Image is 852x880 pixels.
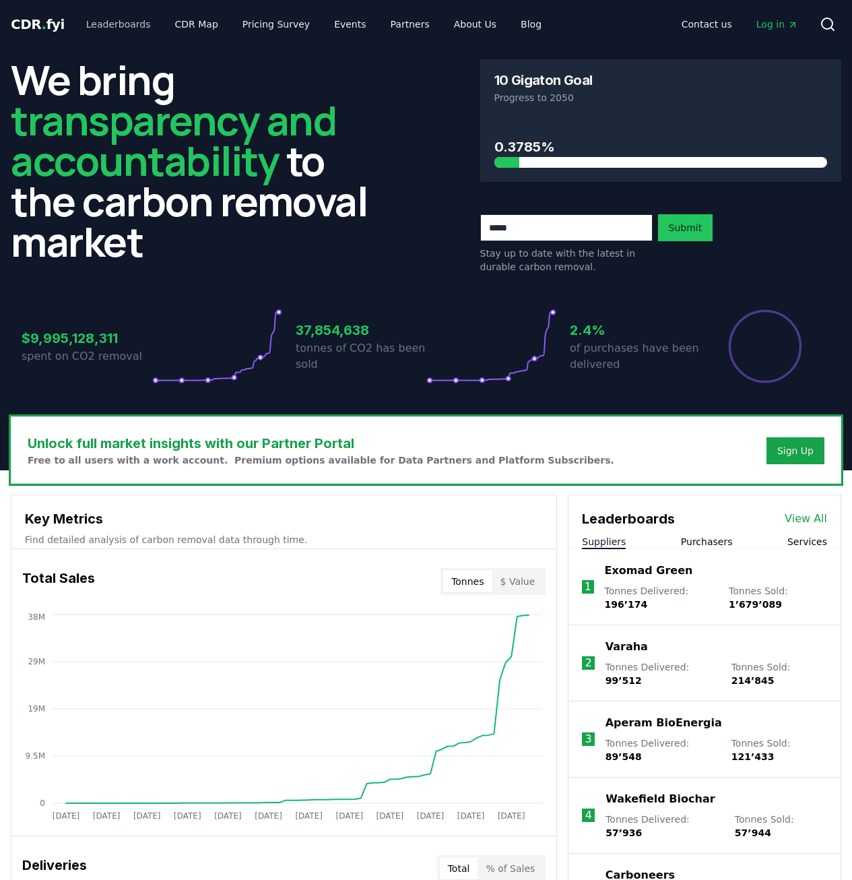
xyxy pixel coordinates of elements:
p: Tonnes Delivered : [605,813,721,840]
p: Progress to 2050 [494,91,828,104]
span: 121’433 [731,751,775,762]
tspan: 0 [40,798,45,808]
p: 4 [585,807,592,823]
a: Partners [380,12,440,36]
span: transparency and accountability [11,92,336,188]
a: Leaderboards [75,12,162,36]
h3: $9,995,128,311 [22,328,152,348]
h3: Unlock full market insights with our Partner Portal [28,433,614,453]
a: Contact us [671,12,743,36]
a: Log in [746,12,809,36]
a: CDR.fyi [11,15,65,34]
button: Suppliers [582,535,626,548]
span: . [42,16,46,32]
h3: 2.4% [570,320,700,340]
tspan: [DATE] [417,811,445,821]
tspan: [DATE] [174,811,201,821]
button: Submit [658,214,713,241]
tspan: [DATE] [214,811,242,821]
span: Log in [756,18,798,31]
p: 1 [585,579,591,595]
a: CDR Map [164,12,229,36]
tspan: 29M [28,657,45,666]
span: 214’845 [731,675,775,686]
p: 3 [585,731,591,747]
p: Tonnes Sold : [729,584,827,611]
h3: Key Metrics [25,509,543,529]
button: Purchasers [681,535,733,548]
a: Varaha [605,639,648,655]
h2: We bring to the carbon removal market [11,59,372,261]
span: 196’174 [605,599,648,610]
h3: 10 Gigaton Goal [494,73,593,87]
div: Percentage of sales delivered [727,309,803,384]
a: Pricing Survey [232,12,321,36]
tspan: [DATE] [133,811,161,821]
p: Tonnes Delivered : [605,584,715,611]
a: Blog [510,12,552,36]
tspan: [DATE] [255,811,282,821]
p: Tonnes Sold : [731,660,827,687]
a: Events [323,12,376,36]
a: About Us [443,12,507,36]
span: 99’512 [605,675,642,686]
p: Tonnes Delivered : [605,736,718,763]
p: Tonnes Sold : [735,813,827,840]
span: 57’944 [735,827,771,838]
h3: 37,854,638 [296,320,426,340]
tspan: [DATE] [295,811,323,821]
span: 1’679’089 [729,599,782,610]
tspan: [DATE] [376,811,404,821]
p: of purchases have been delivered [570,340,700,373]
tspan: [DATE] [53,811,80,821]
p: Free to all users with a work account. Premium options available for Data Partners and Platform S... [28,453,614,467]
h3: Total Sales [22,568,95,595]
h3: Leaderboards [582,509,675,529]
nav: Main [75,12,552,36]
p: spent on CO2 removal [22,348,152,365]
tspan: 9.5M [26,751,45,761]
p: Tonnes Sold : [731,736,827,763]
a: Exomad Green [605,563,693,579]
tspan: [DATE] [93,811,121,821]
button: Services [787,535,827,548]
span: 57’936 [605,827,642,838]
tspan: [DATE] [457,811,485,821]
p: Find detailed analysis of carbon removal data through time. [25,533,543,546]
a: Sign Up [777,444,814,458]
button: Sign Up [766,437,824,464]
tspan: 19M [28,704,45,714]
tspan: 38M [28,612,45,622]
nav: Main [671,12,809,36]
button: Total [440,858,478,879]
p: tonnes of CO2 has been sold [296,340,426,373]
h3: 0.3785% [494,137,828,157]
button: % of Sales [478,858,543,879]
p: Stay up to date with the latest in durable carbon removal. [480,247,653,274]
tspan: [DATE] [498,811,525,821]
p: 2 [585,655,591,671]
span: CDR fyi [11,16,65,32]
tspan: [DATE] [335,811,363,821]
a: Aperam BioEnergia [605,715,722,731]
button: Tonnes [443,571,492,592]
p: Tonnes Delivered : [605,660,718,687]
a: Wakefield Biochar [605,791,715,807]
button: $ Value [492,571,544,592]
span: 89’548 [605,751,642,762]
a: View All [785,511,827,527]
